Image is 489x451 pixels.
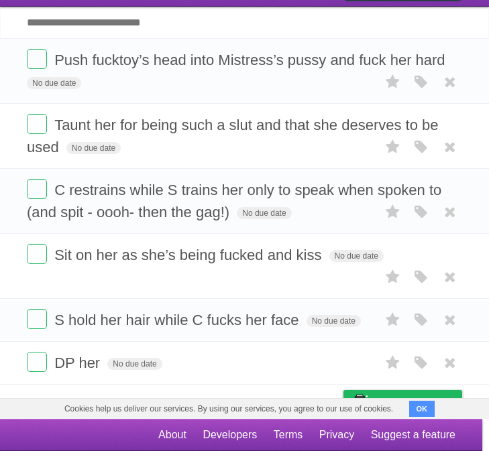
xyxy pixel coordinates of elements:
a: Buy me a coffee [343,390,462,415]
label: Done [27,114,47,134]
span: No due date [66,142,121,154]
span: Taunt her for being such a slut and that she deserves to be used [27,117,439,155]
a: Privacy [319,422,354,448]
span: No due date [307,315,361,327]
img: Buy me a coffee [350,391,368,413]
span: DP her [54,355,103,371]
span: Buy me a coffee [372,391,455,414]
label: Done [27,49,47,69]
label: Done [27,244,47,264]
a: Terms [274,422,303,448]
span: No due date [107,358,162,370]
span: C restrains while S trains her only to speak when spoken to (and spit - oooh- then the gag!) [27,182,441,220]
label: Star task [380,309,406,331]
a: About [158,422,186,448]
label: Star task [380,136,406,158]
label: Star task [380,352,406,374]
label: Star task [380,71,406,93]
label: Done [27,179,47,199]
span: S hold her hair while C fucks her face [54,312,302,328]
label: Star task [380,266,406,288]
button: OK [409,401,435,417]
a: Developers [203,422,257,448]
a: Suggest a feature [371,422,455,448]
label: Star task [380,201,406,223]
span: No due date [237,207,291,219]
span: Cookies help us deliver our services. By using our services, you agree to our use of cookies. [51,399,406,419]
label: Done [27,352,47,372]
span: No due date [27,77,81,89]
label: Done [27,309,47,329]
span: Sit on her as she’s being fucked and kiss [54,247,325,263]
span: No due date [329,250,384,262]
span: Push fucktoy’s head into Mistress’s pussy and fuck her hard [54,52,448,68]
